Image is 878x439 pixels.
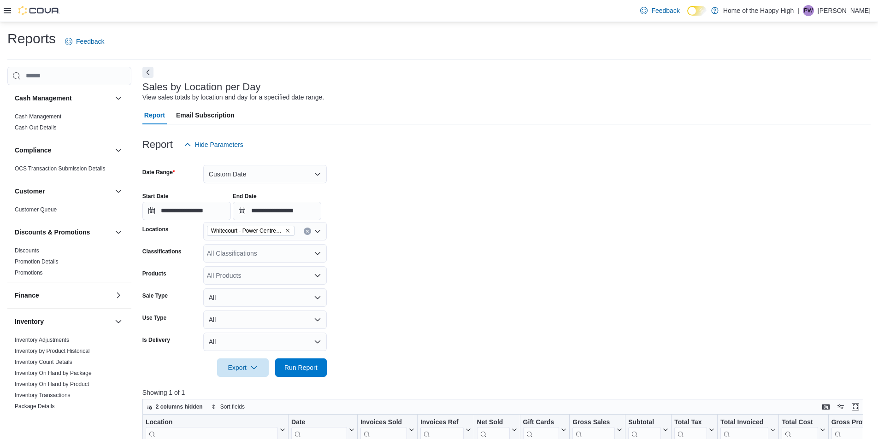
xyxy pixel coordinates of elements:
[142,82,261,93] h3: Sales by Location per Day
[15,348,90,354] a: Inventory by Product Historical
[15,165,106,172] a: OCS Transaction Submission Details
[142,336,170,344] label: Is Delivery
[360,418,407,427] div: Invoices Sold
[142,202,231,220] input: Press the down key to open a popover containing a calendar.
[782,418,818,427] div: Total Cost
[233,193,257,200] label: End Date
[803,5,814,16] div: Paige Wachter
[203,310,327,329] button: All
[15,146,51,155] h3: Compliance
[284,363,318,372] span: Run Report
[15,403,55,410] span: Package Details
[207,226,295,236] span: Whitecourt - Power Centre - Fire & Flower
[523,418,559,427] div: Gift Cards
[15,414,55,421] a: Package History
[285,228,290,234] button: Remove Whitecourt - Power Centre - Fire & Flower from selection in this group
[156,403,203,410] span: 2 columns hidden
[15,228,90,237] h3: Discounts & Promotions
[76,37,104,46] span: Feedback
[15,392,71,398] a: Inventory Transactions
[142,139,173,150] h3: Report
[142,93,324,102] div: View sales totals by location and day for a specified date range.
[113,93,124,104] button: Cash Management
[835,401,846,412] button: Display options
[15,187,45,196] h3: Customer
[797,5,799,16] p: |
[113,227,124,238] button: Discounts & Promotions
[203,333,327,351] button: All
[195,140,243,149] span: Hide Parameters
[113,290,124,301] button: Finance
[142,248,182,255] label: Classifications
[180,135,247,154] button: Hide Parameters
[142,270,166,277] label: Products
[420,418,463,427] div: Invoices Ref
[314,228,321,235] button: Open list of options
[720,418,768,427] div: Total Invoiced
[176,106,235,124] span: Email Subscription
[820,401,831,412] button: Keyboard shortcuts
[15,317,44,326] h3: Inventory
[572,418,615,427] div: Gross Sales
[723,5,794,16] p: Home of the Happy High
[15,370,92,376] a: Inventory On Hand by Package
[15,146,111,155] button: Compliance
[7,245,131,282] div: Discounts & Promotions
[15,336,69,344] span: Inventory Adjustments
[831,418,873,427] div: Gross Profit
[142,388,871,397] p: Showing 1 of 1
[674,418,707,427] div: Total Tax
[211,226,283,235] span: Whitecourt - Power Centre - Fire & Flower
[15,247,39,254] span: Discounts
[207,401,248,412] button: Sort fields
[144,106,165,124] span: Report
[220,403,245,410] span: Sort fields
[142,226,169,233] label: Locations
[142,314,166,322] label: Use Type
[113,186,124,197] button: Customer
[291,418,347,427] div: Date
[15,206,57,213] span: Customer Queue
[15,124,57,131] span: Cash Out Details
[304,228,311,235] button: Clear input
[651,6,679,15] span: Feedback
[850,401,861,412] button: Enter fullscreen
[804,5,813,16] span: PW
[61,32,108,51] a: Feedback
[7,29,56,48] h1: Reports
[113,145,124,156] button: Compliance
[15,381,89,387] a: Inventory On Hand by Product
[203,165,327,183] button: Custom Date
[15,247,39,254] a: Discounts
[15,228,111,237] button: Discounts & Promotions
[15,258,59,265] span: Promotion Details
[142,169,175,176] label: Date Range
[142,67,153,78] button: Next
[15,403,55,410] a: Package Details
[314,250,321,257] button: Open list of options
[314,272,321,279] button: Open list of options
[7,163,131,178] div: Compliance
[15,113,61,120] a: Cash Management
[15,187,111,196] button: Customer
[7,204,131,219] div: Customer
[15,258,59,265] a: Promotion Details
[15,206,57,213] a: Customer Queue
[15,124,57,131] a: Cash Out Details
[18,6,60,15] img: Cova
[15,358,72,366] span: Inventory Count Details
[15,291,111,300] button: Finance
[15,269,43,276] span: Promotions
[15,94,72,103] h3: Cash Management
[15,165,106,172] span: OCS Transaction Submission Details
[818,5,871,16] p: [PERSON_NAME]
[15,414,55,421] span: Package History
[628,418,661,427] div: Subtotal
[233,202,321,220] input: Press the down key to open a popover containing a calendar.
[15,291,39,300] h3: Finance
